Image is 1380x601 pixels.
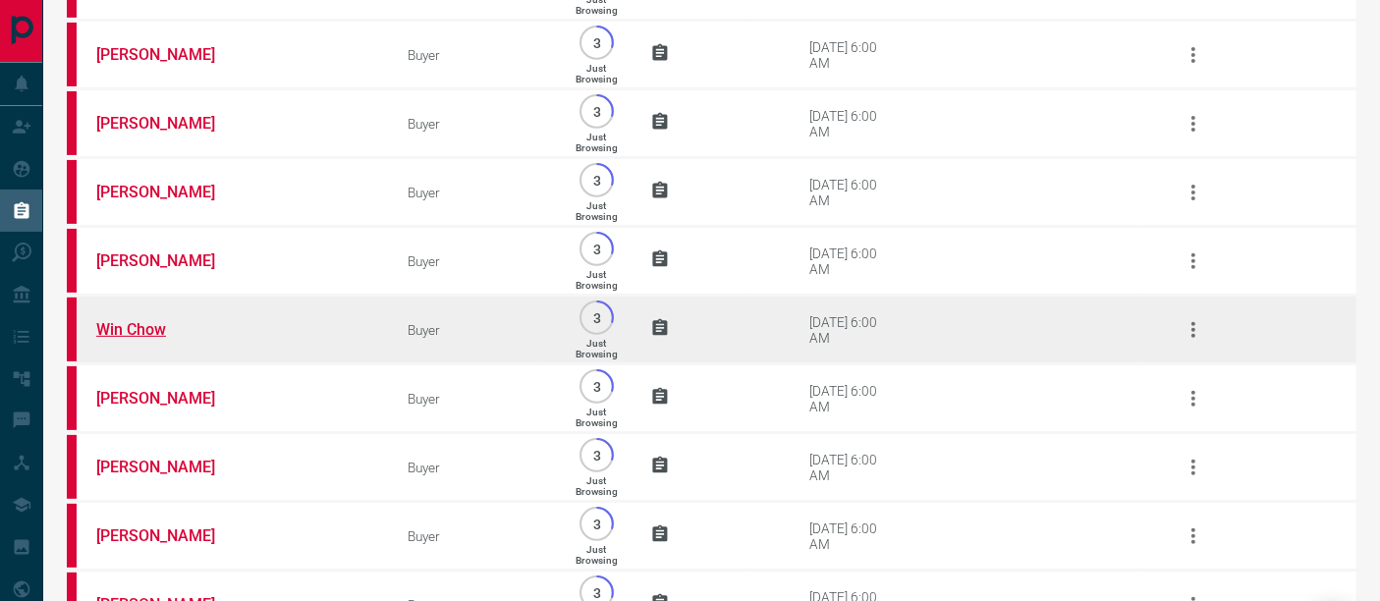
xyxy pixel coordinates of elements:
[589,35,604,50] p: 3
[809,177,893,208] div: [DATE] 6:00 AM
[96,114,244,133] a: [PERSON_NAME]
[409,391,543,407] div: Buyer
[809,39,893,71] div: [DATE] 6:00 AM
[409,253,543,269] div: Buyer
[96,320,244,339] a: Win Chow
[409,47,543,63] div: Buyer
[809,108,893,139] div: [DATE] 6:00 AM
[809,452,893,483] div: [DATE] 6:00 AM
[809,520,893,552] div: [DATE] 6:00 AM
[67,160,77,224] div: property.ca
[809,383,893,414] div: [DATE] 6:00 AM
[589,310,604,325] p: 3
[576,200,618,222] p: Just Browsing
[67,229,77,293] div: property.ca
[589,104,604,119] p: 3
[96,251,244,270] a: [PERSON_NAME]
[809,246,893,277] div: [DATE] 6:00 AM
[67,504,77,568] div: property.ca
[96,458,244,476] a: [PERSON_NAME]
[576,475,618,497] p: Just Browsing
[96,45,244,64] a: [PERSON_NAME]
[589,585,604,600] p: 3
[576,132,618,153] p: Just Browsing
[67,91,77,155] div: property.ca
[589,242,604,256] p: 3
[409,185,543,200] div: Buyer
[589,379,604,394] p: 3
[809,314,893,346] div: [DATE] 6:00 AM
[576,544,618,566] p: Just Browsing
[67,366,77,430] div: property.ca
[96,389,244,408] a: [PERSON_NAME]
[67,23,77,86] div: property.ca
[576,338,618,359] p: Just Browsing
[96,183,244,201] a: [PERSON_NAME]
[409,460,543,475] div: Buyer
[409,528,543,544] div: Buyer
[409,116,543,132] div: Buyer
[576,269,618,291] p: Just Browsing
[96,526,244,545] a: [PERSON_NAME]
[576,407,618,428] p: Just Browsing
[589,448,604,463] p: 3
[67,435,77,499] div: property.ca
[67,298,77,361] div: property.ca
[409,322,543,338] div: Buyer
[589,173,604,188] p: 3
[589,517,604,531] p: 3
[576,63,618,84] p: Just Browsing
